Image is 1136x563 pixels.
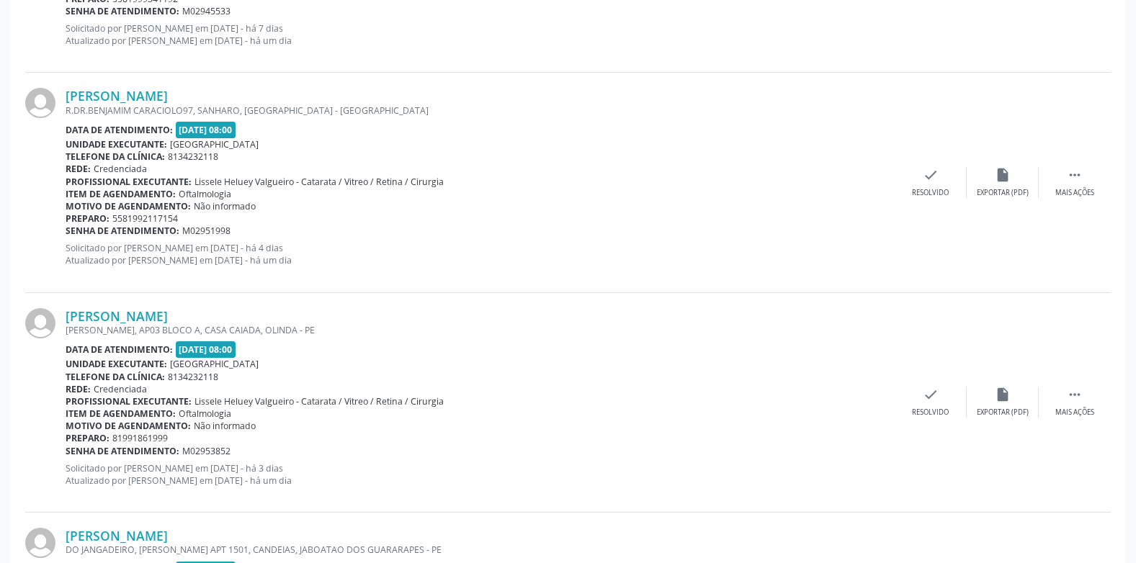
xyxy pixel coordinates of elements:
[182,445,231,457] span: M02953852
[66,188,176,200] b: Item de agendamento:
[66,358,167,370] b: Unidade executante:
[194,420,256,432] span: Não informado
[66,462,895,487] p: Solicitado por [PERSON_NAME] em [DATE] - há 3 dias Atualizado por [PERSON_NAME] em [DATE] - há um...
[182,225,231,237] span: M02951998
[912,407,949,418] div: Resolvido
[66,544,895,556] div: DO JANGADEIRO, [PERSON_NAME] APT 1501, CANDEIAS, JABOATAO DOS GUARARAPES - PE
[170,138,259,150] span: [GEOGRAPHIC_DATA]
[66,225,179,237] b: Senha de atendimento:
[194,395,444,407] span: Lissele Heluey Valgueiro - Catarata / Vitreo / Retina / Cirurgia
[182,5,231,17] span: M02945533
[66,138,167,150] b: Unidade executante:
[66,383,91,395] b: Rede:
[168,150,218,163] span: 8134232118
[995,387,1011,402] i: insert_drive_file
[112,432,168,444] span: 81991861999
[170,358,259,370] span: [GEOGRAPHIC_DATA]
[66,445,179,457] b: Senha de atendimento:
[66,420,191,432] b: Motivo de agendamento:
[179,188,231,200] span: Oftalmologia
[94,163,147,175] span: Credenciada
[194,200,256,212] span: Não informado
[176,341,236,358] span: [DATE] 08:00
[176,122,236,138] span: [DATE] 08:00
[977,188,1029,198] div: Exportar (PDF)
[25,308,55,338] img: img
[66,5,179,17] b: Senha de atendimento:
[66,395,192,407] b: Profissional executante:
[923,167,939,183] i: check
[25,88,55,118] img: img
[66,176,192,188] b: Profissional executante:
[194,176,444,188] span: Lissele Heluey Valgueiro - Catarata / Vitreo / Retina / Cirurgia
[25,528,55,558] img: img
[66,371,165,383] b: Telefone da clínica:
[66,212,109,225] b: Preparo:
[94,383,147,395] span: Credenciada
[1067,167,1083,183] i: 
[179,407,231,420] span: Oftalmologia
[977,407,1029,418] div: Exportar (PDF)
[66,528,168,544] a: [PERSON_NAME]
[912,188,949,198] div: Resolvido
[923,387,939,402] i: check
[66,308,168,324] a: [PERSON_NAME]
[66,150,165,163] b: Telefone da clínica:
[66,343,173,356] b: Data de atendimento:
[168,371,218,383] span: 8134232118
[66,407,176,420] b: Item de agendamento:
[66,104,895,117] div: R.DR.BENJAMIM CARACIOLO97, SANHARO, [GEOGRAPHIC_DATA] - [GEOGRAPHIC_DATA]
[66,88,168,104] a: [PERSON_NAME]
[1055,407,1094,418] div: Mais ações
[66,22,895,47] p: Solicitado por [PERSON_NAME] em [DATE] - há 7 dias Atualizado por [PERSON_NAME] em [DATE] - há um...
[995,167,1011,183] i: insert_drive_file
[1067,387,1083,402] i: 
[66,324,895,336] div: [PERSON_NAME], AP03 BLOCO A, CASA CAIADA, OLINDA - PE
[66,432,109,444] b: Preparo:
[112,212,178,225] span: 5581992117154
[1055,188,1094,198] div: Mais ações
[66,200,191,212] b: Motivo de agendamento:
[66,242,895,266] p: Solicitado por [PERSON_NAME] em [DATE] - há 4 dias Atualizado por [PERSON_NAME] em [DATE] - há um...
[66,163,91,175] b: Rede:
[66,124,173,136] b: Data de atendimento:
